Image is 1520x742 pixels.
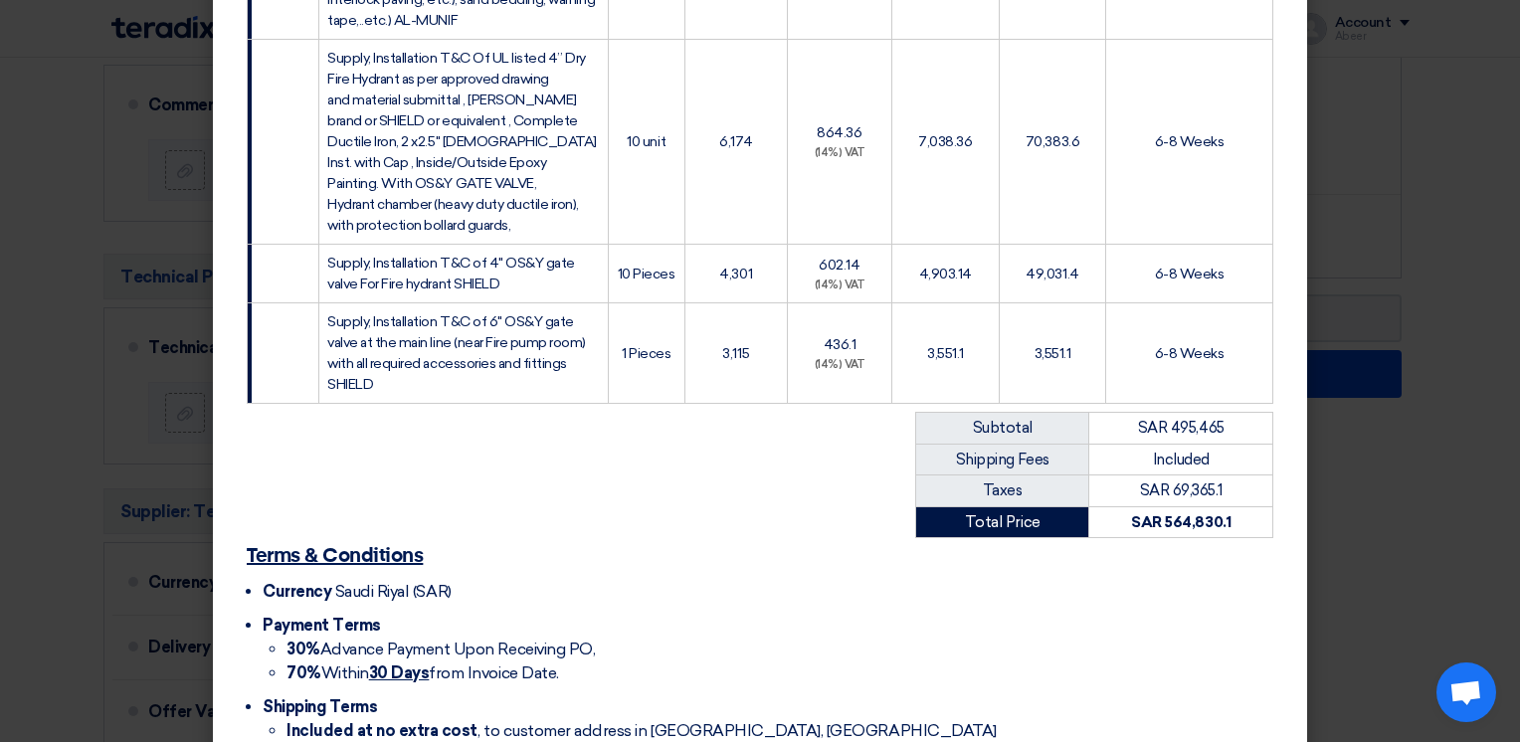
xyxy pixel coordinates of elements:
[286,663,321,682] strong: 70%
[817,124,861,141] span: 864.36
[796,278,883,294] div: (14%) VAT
[369,663,430,682] u: 30 Days
[327,50,597,234] span: Supply, Installation T&C Of UL listed 4” Dry Fire Hydrant as per approved drawing and material su...
[927,345,964,362] span: 3,551.1
[1026,133,1079,150] span: 70,383.6
[618,266,675,282] span: 10 Pieces
[719,133,752,150] span: 6,174
[263,582,331,601] span: Currency
[722,345,749,362] span: 3,115
[916,506,1089,538] td: Total Price
[1026,266,1078,282] span: 49,031.4
[1131,513,1231,531] strong: SAR 564,830.1
[1155,133,1225,150] span: 6-8 Weeks
[286,640,320,658] strong: 30%
[247,546,423,566] u: Terms & Conditions
[286,663,559,682] span: Within from Invoice Date.
[916,475,1089,507] td: Taxes
[819,257,859,274] span: 602.14
[263,697,377,716] span: Shipping Terms
[1155,266,1225,282] span: 6-8 Weeks
[263,616,381,635] span: Payment Terms
[627,133,665,150] span: 10 unit
[919,266,972,282] span: 4,903.14
[622,345,670,362] span: 1 Pieces
[327,255,575,292] span: Supply, Installation T&C of 4" OS&Y gate valve For Fire hydrant SHIELD
[1089,413,1273,445] td: SAR 495,465
[286,721,477,740] strong: Included at no extra cost
[916,444,1089,475] td: Shipping Fees
[824,336,856,353] span: 436.1
[335,582,452,601] span: Saudi Riyal (SAR)
[1436,662,1496,722] div: Open chat
[286,640,595,658] span: Advance Payment Upon Receiving PO,
[1140,481,1223,499] span: SAR 69,365.1
[1153,451,1210,468] span: Included
[719,266,752,282] span: 4,301
[1155,345,1225,362] span: 6-8 Weeks
[327,313,586,393] span: Supply, Installation T&C of 6" OS&Y gate valve at the main line (near Fire pump room) with all re...
[916,413,1089,445] td: Subtotal
[1035,345,1071,362] span: 3,551.1
[918,133,972,150] span: 7,038.36
[796,145,883,162] div: (14%) VAT
[796,357,883,374] div: (14%) VAT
